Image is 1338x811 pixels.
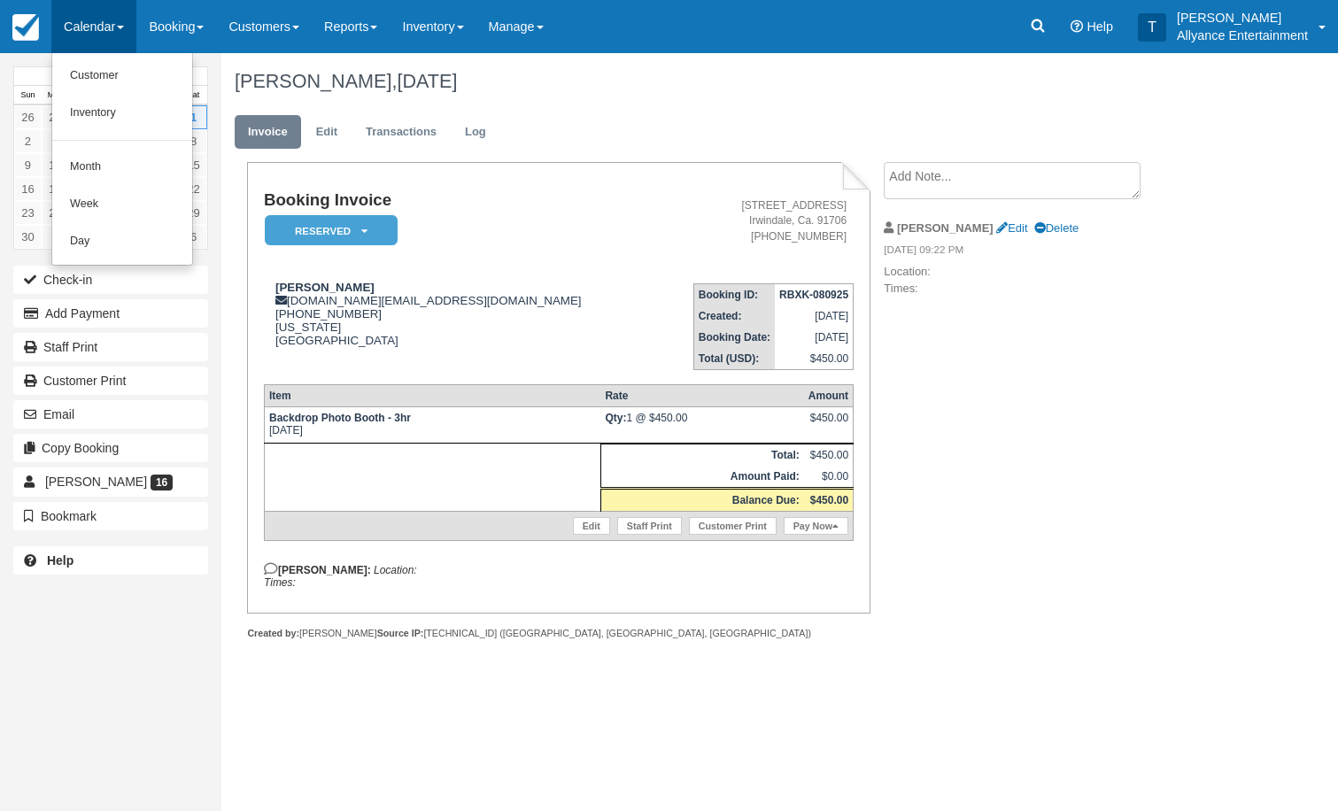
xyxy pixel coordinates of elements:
a: Customer Print [13,367,208,395]
strong: Created by: [247,628,299,638]
a: Edit [573,517,610,535]
td: [DATE] [775,327,854,348]
a: Pay Now [784,517,848,535]
div: [PERSON_NAME] [TECHNICAL_ID] ([GEOGRAPHIC_DATA], [GEOGRAPHIC_DATA], [GEOGRAPHIC_DATA]) [247,627,870,640]
div: $450.00 [808,412,848,438]
h1: [PERSON_NAME], [235,71,1211,92]
strong: [PERSON_NAME] [897,221,994,235]
th: Total: [600,444,803,466]
a: 26 [14,105,42,129]
a: Log [452,115,499,150]
a: 15 [180,153,207,177]
strong: $450.00 [810,494,848,506]
a: Help [13,546,208,575]
em: Location: Times: [264,564,417,589]
a: Month [52,149,192,186]
button: Email [13,400,208,429]
td: $450.00 [804,444,854,466]
a: [PERSON_NAME] 16 [13,467,208,496]
div: T [1138,13,1166,42]
a: 6 [180,225,207,249]
th: Sat [180,86,207,105]
a: Reserved [264,214,391,247]
p: Location: Times: [884,264,1182,297]
a: 1 [180,105,207,129]
a: Week [52,186,192,223]
a: Transactions [352,115,450,150]
a: 2 [14,129,42,153]
button: Copy Booking [13,434,208,462]
a: 22 [180,177,207,201]
a: 17 [42,177,69,201]
a: 29 [180,201,207,225]
a: Customer Print [689,517,777,535]
td: [DATE] [264,406,600,443]
img: checkfront-main-nav-mini-logo.png [12,14,39,41]
a: 8 [180,129,207,153]
td: 1 @ $450.00 [600,406,803,443]
a: 23 [14,201,42,225]
ul: Calendar [51,53,193,266]
strong: RBXK-080925 [779,289,848,301]
h1: Booking Invoice [264,191,655,210]
th: Mon [42,86,69,105]
a: Delete [1034,221,1079,235]
strong: [PERSON_NAME] [275,281,375,294]
a: Customer [52,58,192,95]
span: Help [1087,19,1113,34]
strong: Qty [605,412,626,424]
a: 16 [14,177,42,201]
span: [PERSON_NAME] [45,475,147,489]
b: Help [47,553,73,568]
a: Staff Print [617,517,682,535]
th: Booking Date: [693,327,775,348]
button: Add Payment [13,299,208,328]
p: Allyance Entertainment [1177,27,1308,44]
a: 24 [42,201,69,225]
em: [DATE] 09:22 PM [884,243,1182,262]
th: Amount Paid: [600,466,803,489]
strong: Backdrop Photo Booth - 3hr [269,412,411,424]
a: 3 [42,129,69,153]
td: [DATE] [775,305,854,327]
span: [DATE] [397,70,457,92]
i: Help [1071,20,1083,33]
a: Inventory [52,95,192,132]
strong: Source IP: [377,628,424,638]
th: Item [264,384,600,406]
span: 16 [151,475,173,490]
a: Edit [996,221,1027,235]
a: 10 [42,153,69,177]
button: Bookmark [13,502,208,530]
div: [DOMAIN_NAME][EMAIL_ADDRESS][DOMAIN_NAME] [PHONE_NUMBER] [US_STATE] [GEOGRAPHIC_DATA] [264,281,655,347]
td: $450.00 [775,348,854,370]
th: Sun [14,86,42,105]
th: Booking ID: [693,283,775,305]
th: Amount [804,384,854,406]
p: [PERSON_NAME] [1177,9,1308,27]
a: 30 [14,225,42,249]
a: Edit [303,115,351,150]
a: Invoice [235,115,301,150]
a: 27 [42,105,69,129]
th: Created: [693,305,775,327]
address: [STREET_ADDRESS] Irwindale, Ca. 91706 [PHONE_NUMBER] [662,198,847,243]
td: $0.00 [804,466,854,489]
button: Check-in [13,266,208,294]
th: Balance Due: [600,488,803,511]
a: 1 [42,225,69,249]
th: Rate [600,384,803,406]
a: 9 [14,153,42,177]
strong: [PERSON_NAME]: [264,564,371,576]
a: Staff Print [13,333,208,361]
th: Total (USD): [693,348,775,370]
em: Reserved [265,215,398,246]
a: Day [52,223,192,260]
